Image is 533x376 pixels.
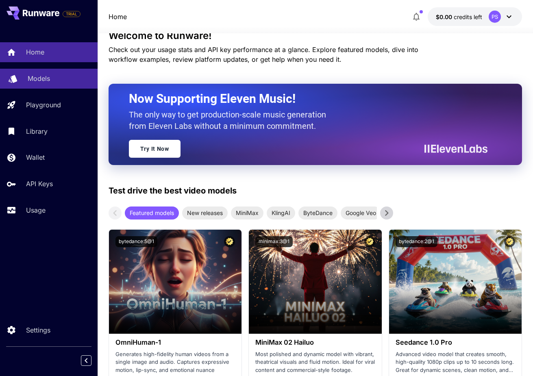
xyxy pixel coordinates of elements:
span: $0.00 [436,13,454,20]
span: TRIAL [63,11,80,17]
button: bytedance:5@1 [115,236,157,247]
div: Google Veo [341,206,381,220]
p: Usage [26,205,46,215]
button: Certified Model – Vetted for best performance and includes a commercial license. [504,236,515,247]
span: Check out your usage stats and API key performance at a glance. Explore featured models, dive int... [109,46,418,63]
h2: Now Supporting Eleven Music! [129,91,481,106]
h3: Welcome to Runware! [109,30,522,41]
div: MiniMax [231,206,263,220]
span: KlingAI [267,209,295,217]
button: minimax:3@1 [255,236,293,247]
span: Google Veo [341,209,381,217]
div: Collapse sidebar [87,353,98,368]
div: Featured models [125,206,179,220]
p: Generates high-fidelity human videos from a single image and audio. Captures expressive motion, l... [115,350,235,374]
img: alt [109,230,241,334]
a: Home [109,12,127,22]
p: Models [28,74,50,83]
h3: Seedance 1.0 Pro [396,339,515,346]
span: Add your payment card to enable full platform functionality. [63,9,80,19]
div: KlingAI [267,206,295,220]
p: The only way to get production-scale music generation from Eleven Labs without a minimum commitment. [129,109,332,132]
p: Playground [26,100,61,110]
img: alt [249,230,381,334]
span: ByteDance [298,209,337,217]
button: Collapse sidebar [81,355,91,366]
img: alt [389,230,522,334]
h3: MiniMax 02 Hailuo [255,339,375,346]
p: Settings [26,325,50,335]
span: Featured models [125,209,179,217]
button: Certified Model – Vetted for best performance and includes a commercial license. [364,236,375,247]
h3: OmniHuman‑1 [115,339,235,346]
p: Advanced video model that creates smooth, high-quality 1080p clips up to 10 seconds long. Great f... [396,350,515,374]
button: $0.00PS [428,7,522,26]
p: Most polished and dynamic model with vibrant, theatrical visuals and fluid motion. Ideal for vira... [255,350,375,374]
span: New releases [182,209,228,217]
span: credits left [454,13,482,20]
button: bytedance:2@1 [396,236,437,247]
div: ByteDance [298,206,337,220]
div: PS [489,11,501,23]
button: Certified Model – Vetted for best performance and includes a commercial license. [224,236,235,247]
p: Library [26,126,48,136]
div: $0.00 [436,13,482,21]
div: New releases [182,206,228,220]
p: Home [26,47,44,57]
p: API Keys [26,179,53,189]
nav: breadcrumb [109,12,127,22]
p: Wallet [26,152,45,162]
span: MiniMax [231,209,263,217]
